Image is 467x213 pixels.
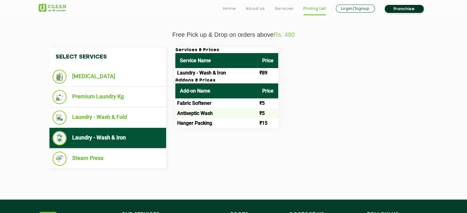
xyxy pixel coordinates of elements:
[53,110,67,125] img: Laundry - Wash & Fold
[258,98,278,108] td: ₹5
[274,5,293,12] a: Services
[258,118,278,128] td: ₹15
[274,31,295,38] span: Rs. 480
[258,108,278,118] td: ₹5
[53,110,163,125] li: Laundry - Wash & Fold
[53,131,163,145] li: Laundry - Wash & Iron
[53,70,163,84] li: [MEDICAL_DATA]
[303,5,326,12] a: Pricing List
[39,31,429,38] p: Free Pick up & Drop on orders above
[175,53,258,68] th: Service Name
[385,5,424,13] a: Franchise
[258,53,278,68] th: Price
[175,98,258,108] td: Fabric Softener
[175,83,258,98] th: Add-on Name
[258,83,278,98] th: Price
[53,90,67,104] img: Premium Laundry Kg
[175,68,258,78] td: Laundry - Wash & Iron
[336,5,375,13] a: Login/Signup
[53,90,163,104] li: Premium Laundry Kg
[223,5,236,12] a: Home
[175,78,278,83] h3: Addons & Prices
[175,118,258,128] td: Hanger Packing
[53,151,163,166] li: Steam Press
[53,131,67,145] img: Laundry - Wash & Iron
[246,5,265,12] a: About us
[258,68,278,78] td: ₹89
[49,48,166,67] h4: Select Services
[175,108,258,118] td: Antiseptic Wash
[175,48,278,53] h3: Services & Prices
[53,151,67,166] img: Steam Press
[39,4,66,12] img: UClean Laundry and Dry Cleaning
[53,70,67,84] img: Dry Cleaning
